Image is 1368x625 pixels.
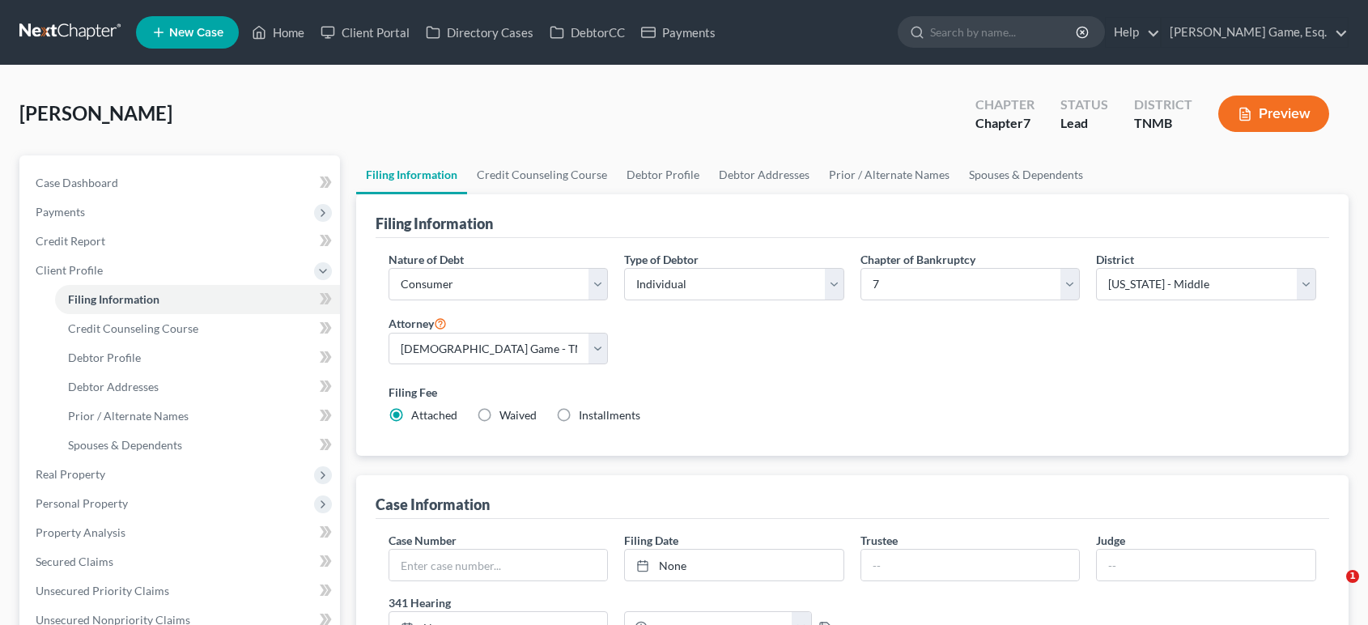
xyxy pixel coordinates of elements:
a: Filing Information [356,155,467,194]
span: Debtor Profile [68,351,141,364]
a: Property Analysis [23,518,340,547]
label: Filing Date [624,532,678,549]
input: Enter case number... [389,550,608,580]
span: Personal Property [36,496,128,510]
a: Debtor Profile [55,343,340,372]
span: Unsecured Priority Claims [36,584,169,597]
a: Debtor Profile [617,155,709,194]
label: District [1096,251,1134,268]
span: Prior / Alternate Names [68,409,189,423]
label: Chapter of Bankruptcy [860,251,975,268]
a: Credit Report [23,227,340,256]
a: Directory Cases [418,18,542,47]
a: Spouses & Dependents [55,431,340,460]
a: Payments [633,18,724,47]
span: Real Property [36,467,105,481]
span: New Case [169,27,223,39]
span: 7 [1023,115,1030,130]
a: Debtor Addresses [55,372,340,402]
a: Debtor Addresses [709,155,819,194]
a: Help [1106,18,1160,47]
a: Home [244,18,312,47]
button: Preview [1218,96,1329,132]
span: Waived [499,408,537,422]
span: Secured Claims [36,555,113,568]
span: Credit Counseling Course [68,321,198,335]
span: Spouses & Dependents [68,438,182,452]
a: Secured Claims [23,547,340,576]
span: Debtor Addresses [68,380,159,393]
span: Payments [36,205,85,219]
a: Client Portal [312,18,418,47]
iframe: Intercom live chat [1313,570,1352,609]
a: Prior / Alternate Names [819,155,959,194]
span: Installments [579,408,640,422]
span: Client Profile [36,263,103,277]
div: Lead [1060,114,1108,133]
span: Case Dashboard [36,176,118,189]
div: Case Information [376,495,490,514]
a: Spouses & Dependents [959,155,1093,194]
a: DebtorCC [542,18,633,47]
div: TNMB [1134,114,1192,133]
label: Nature of Debt [389,251,464,268]
a: Filing Information [55,285,340,314]
input: -- [861,550,1080,580]
span: 1 [1346,570,1359,583]
label: Filing Fee [389,384,1317,401]
a: Credit Counseling Course [467,155,617,194]
span: Credit Report [36,234,105,248]
a: None [625,550,843,580]
div: District [1134,96,1192,114]
label: Trustee [860,532,898,549]
div: Chapter [975,114,1034,133]
div: Filing Information [376,214,493,233]
input: Search by name... [930,17,1078,47]
span: Filing Information [68,292,159,306]
a: Case Dashboard [23,168,340,198]
a: Prior / Alternate Names [55,402,340,431]
a: [PERSON_NAME] Game, Esq. [1162,18,1348,47]
div: Chapter [975,96,1034,114]
span: Property Analysis [36,525,125,539]
label: Judge [1096,532,1125,549]
label: 341 Hearing [380,594,852,611]
a: Unsecured Priority Claims [23,576,340,606]
label: Type of Debtor [624,251,699,268]
div: Status [1060,96,1108,114]
span: Attached [411,408,457,422]
a: Credit Counseling Course [55,314,340,343]
input: -- [1097,550,1315,580]
label: Case Number [389,532,457,549]
span: [PERSON_NAME] [19,101,172,125]
label: Attorney [389,313,447,333]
